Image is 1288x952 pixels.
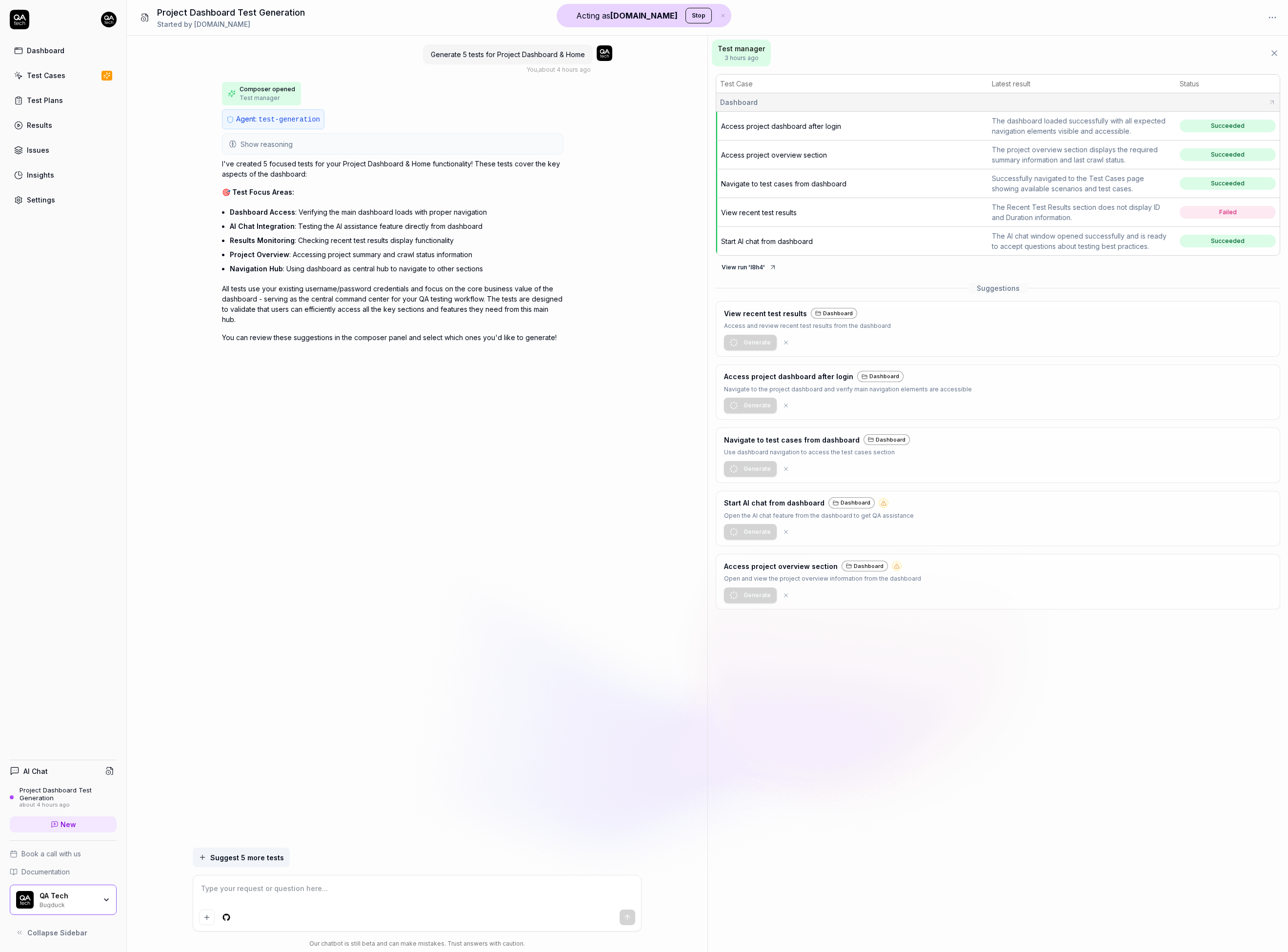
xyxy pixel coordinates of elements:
[230,250,289,259] span: Project Overview
[988,75,1176,93] th: Latest result
[721,208,797,217] a: View recent test results
[60,819,76,830] span: New
[1176,75,1280,93] th: Status
[27,170,54,180] div: Insights
[240,94,280,102] span: Test manager
[1180,120,1276,132] span: Succeeded
[27,145,49,155] div: Issues
[744,401,771,410] span: Generate
[724,561,838,571] h3: Access project overview section
[230,233,563,247] li: : Checking recent test results display functionality
[1180,148,1276,161] span: Succeeded
[10,867,117,877] a: Documentation
[10,190,117,209] a: Settings
[857,371,904,383] a: Dashboard
[222,284,563,324] p: All tests use your existing username/password credentials and focus on the core business value of...
[27,195,55,205] div: Settings
[724,385,972,394] p: Navigate to the project dashboard and verify main navigation elements are accessible
[236,114,320,125] p: Agent:
[222,188,294,196] span: 🎯 Test Focus Areas:
[716,75,988,93] th: Test Case
[724,498,825,508] h3: Start AI chat from dashboard
[526,66,537,73] span: You
[20,786,117,802] div: Project Dashboard Test Generation
[724,335,777,350] button: Generate
[842,560,888,572] a: Dashboard
[969,283,1027,293] span: Suggestions
[230,264,283,273] span: Navigation Hub
[718,43,765,54] span: Test manager
[230,247,563,262] li: : Accessing project summary and crawl status information
[724,321,891,331] p: Access and review recent test results from the dashboard
[597,45,612,61] img: 7ccf6c19-61ad-4a6c-8811-018b02a1b829.jpg
[10,816,117,832] a: New
[1180,206,1276,219] span: Failed
[724,587,777,603] button: Generate
[240,85,295,94] span: Composer opened
[27,120,52,130] div: Results
[222,159,563,179] p: I've created 5 focused tests for your Project Dashboard & Home functionality! These tests cover t...
[23,766,48,776] h4: AI Chat
[721,122,841,130] a: Access project dashboard after login
[721,180,846,188] a: Navigate to test cases from dashboard
[193,939,642,948] div: Our chatbot is still beta and can make mistakes. Trust answers with caution.
[992,173,1172,194] div: Successfully navigated to the Test Cases page showing available scenarios and test cases.
[721,237,813,245] a: Start AI chat from dashboard
[10,141,117,160] a: Issues
[992,116,1172,136] div: The dashboard loaded successfully with all expected navigation elements visible and accessible.
[744,527,771,536] span: Generate
[223,134,563,154] button: Show reasoning
[230,205,563,219] li: : Verifying the main dashboard loads with proper navigation
[724,574,921,584] p: Open and view the project overview information from the dashboard
[992,202,1172,223] div: The Recent Test Results section does not display ID and Duration information.
[230,208,295,216] span: Dashboard Access
[992,231,1172,251] div: The AI chat window opened successfully and is ready to accept questions about testing best practi...
[724,371,853,382] h3: Access project dashboard after login
[724,435,860,445] h3: Navigate to test cases from dashboard
[864,434,910,446] a: Dashboard
[27,70,65,81] div: Test Cases
[724,308,807,319] h3: View recent test results
[724,511,914,521] p: Open the AI chat feature from the dashboard to get QA assistance
[230,219,563,233] li: : Testing the AI assistance feature directly from dashboard
[20,802,117,809] div: about 4 hours ago
[210,852,284,863] span: Suggest 5 more tests
[199,910,215,925] button: Add attachment
[1180,177,1276,190] span: Succeeded
[27,45,64,56] div: Dashboard
[857,371,904,382] div: Dashboard
[10,41,117,60] a: Dashboard
[744,338,771,347] span: Generate
[718,54,765,62] span: 3 hours ago
[724,398,777,413] button: Generate
[40,891,96,900] div: QA Tech
[10,923,117,942] button: Collapse Sidebar
[157,19,305,29] div: Started by
[21,849,81,859] span: Book a call with us
[16,891,34,909] img: QA Tech Logo
[724,461,777,477] button: Generate
[222,332,563,343] p: You can review these suggestions in the composer panel and select which ones you'd like to generate!
[526,65,591,74] div: , about 4 hours ago
[811,308,857,319] div: Dashboard
[1180,235,1276,247] span: Succeeded
[828,497,875,509] a: Dashboard
[259,116,320,123] span: test-generation
[721,151,827,159] span: Access project overview section
[157,6,305,19] h1: Project Dashboard Test Generation
[712,40,771,66] button: Test manager3 hours ago
[194,20,250,28] span: [DOMAIN_NAME]
[724,447,910,457] p: Use dashboard navigation to access the test cases section
[10,849,117,859] a: Book a call with us
[230,236,295,244] span: Results Monitoring
[193,848,290,867] button: Suggest 5 more tests
[27,95,63,105] div: Test Plans
[40,900,96,908] div: Bugduck
[716,262,783,271] a: View run 'l8h4'
[685,8,712,23] button: Stop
